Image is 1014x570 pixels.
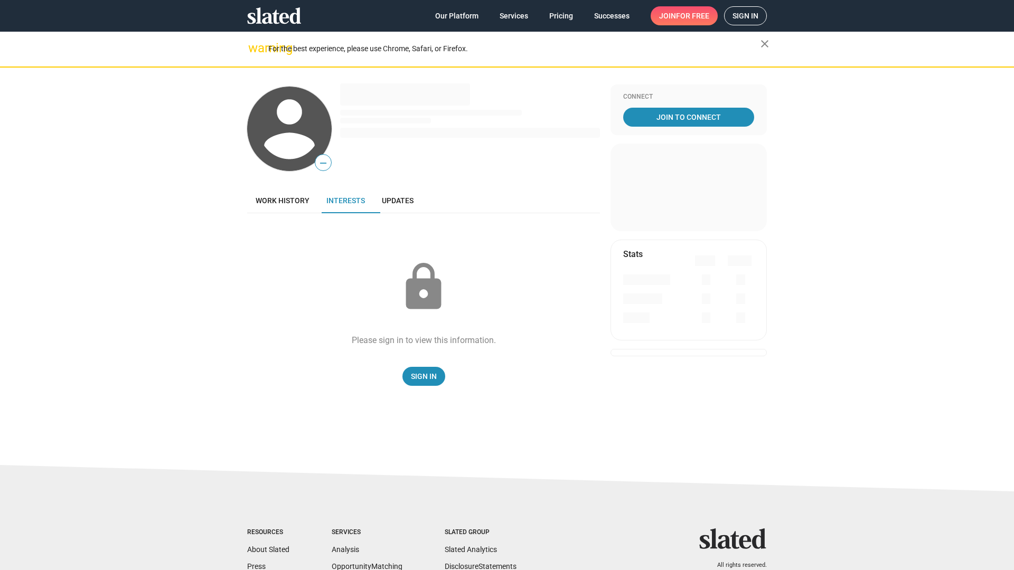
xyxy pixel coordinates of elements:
[332,545,359,554] a: Analysis
[733,7,758,25] span: Sign in
[315,156,331,170] span: —
[352,335,496,346] div: Please sign in to view this information.
[623,108,754,127] a: Join To Connect
[268,42,760,56] div: For the best experience, please use Chrome, Safari, or Firefox.
[659,6,709,25] span: Join
[724,6,767,25] a: Sign in
[491,6,537,25] a: Services
[623,249,643,260] mat-card-title: Stats
[435,6,478,25] span: Our Platform
[247,528,289,537] div: Resources
[382,196,414,205] span: Updates
[332,528,402,537] div: Services
[373,188,422,213] a: Updates
[594,6,630,25] span: Successes
[586,6,638,25] a: Successes
[676,6,709,25] span: for free
[402,367,445,386] a: Sign In
[318,188,373,213] a: Interests
[427,6,487,25] a: Our Platform
[397,261,450,313] mat-icon: lock
[549,6,573,25] span: Pricing
[247,545,289,554] a: About Slated
[256,196,309,205] span: Work history
[500,6,528,25] span: Services
[247,188,318,213] a: Work history
[541,6,581,25] a: Pricing
[411,367,437,386] span: Sign In
[623,93,754,101] div: Connect
[445,545,497,554] a: Slated Analytics
[758,37,771,50] mat-icon: close
[248,42,261,54] mat-icon: warning
[625,108,752,127] span: Join To Connect
[651,6,718,25] a: Joinfor free
[326,196,365,205] span: Interests
[445,528,517,537] div: Slated Group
